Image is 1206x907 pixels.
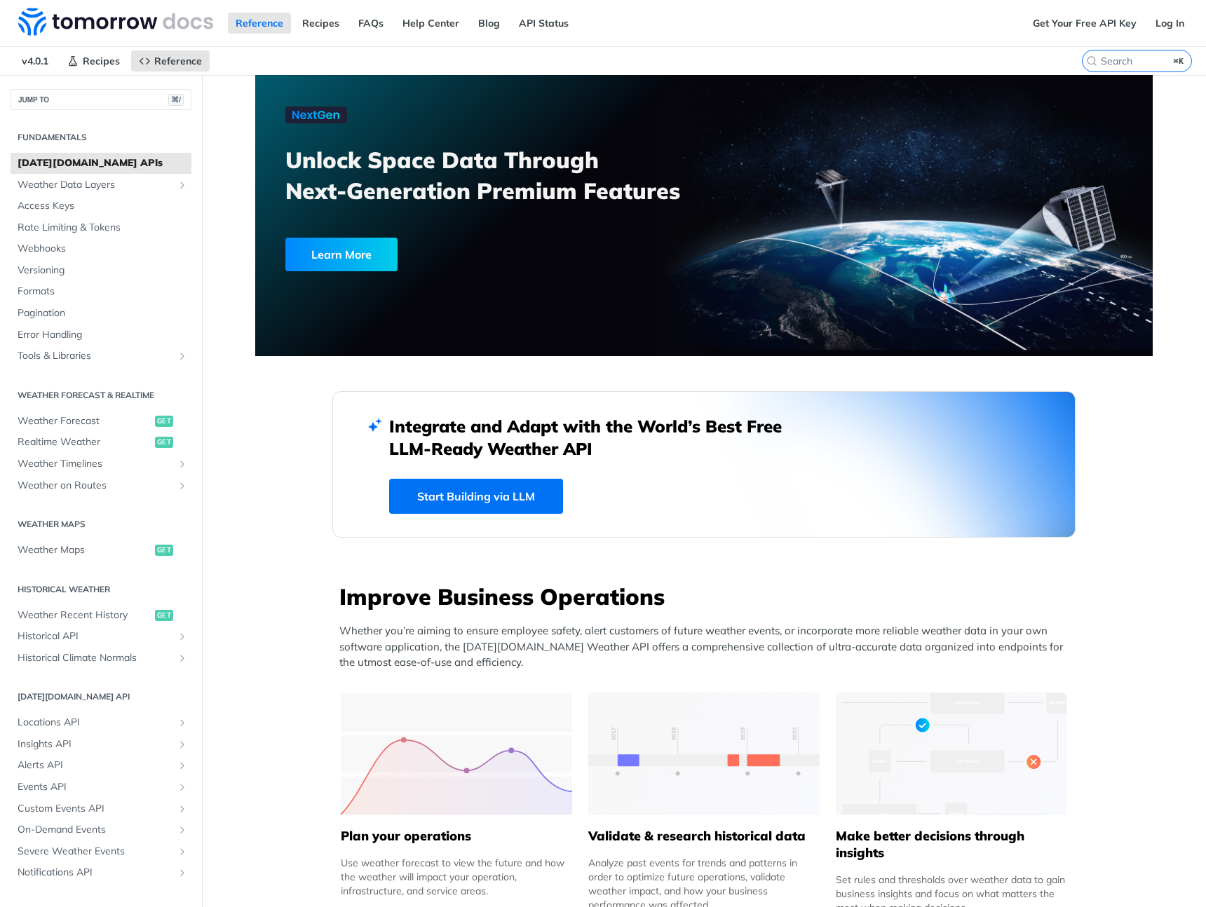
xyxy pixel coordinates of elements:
a: Get Your Free API Key [1025,13,1144,34]
button: Show subpages for Alerts API [177,760,188,771]
span: Weather Maps [18,543,151,557]
span: get [155,416,173,427]
a: Help Center [395,13,467,34]
span: ⌘/ [168,94,184,106]
img: 39565e8-group-4962x.svg [341,693,572,815]
a: Weather TimelinesShow subpages for Weather Timelines [11,453,191,475]
button: Show subpages for Severe Weather Events [177,846,188,857]
a: Historical APIShow subpages for Historical API [11,626,191,647]
a: Recipes [60,50,128,71]
img: Tomorrow.io Weather API Docs [18,8,213,36]
a: Start Building via LLM [389,479,563,514]
span: Access Keys [18,199,188,213]
h2: Weather Maps [11,518,191,531]
a: Alerts APIShow subpages for Alerts API [11,755,191,776]
a: Weather Forecastget [11,411,191,432]
button: Show subpages for Historical API [177,631,188,642]
button: Show subpages for Notifications API [177,867,188,878]
span: Weather Data Layers [18,178,173,192]
a: Notifications APIShow subpages for Notifications API [11,862,191,883]
a: Learn More [285,238,632,271]
a: On-Demand EventsShow subpages for On-Demand Events [11,819,191,840]
button: JUMP TO⌘/ [11,89,191,110]
h5: Plan your operations [341,828,572,845]
a: Realtime Weatherget [11,432,191,453]
a: Rate Limiting & Tokens [11,217,191,238]
span: Historical API [18,629,173,643]
a: Events APIShow subpages for Events API [11,777,191,798]
span: Tools & Libraries [18,349,173,363]
a: Recipes [294,13,347,34]
span: get [155,545,173,556]
a: Insights APIShow subpages for Insights API [11,734,191,755]
span: Formats [18,285,188,299]
span: get [155,610,173,621]
span: Weather Forecast [18,414,151,428]
span: Reference [154,55,202,67]
div: Use weather forecast to view the future and how the weather will impact your operation, infrastru... [341,856,572,898]
span: Rate Limiting & Tokens [18,221,188,235]
p: Whether you’re aiming to ensure employee safety, alert customers of future weather events, or inc... [339,623,1076,671]
div: Learn More [285,238,398,271]
button: Show subpages for Weather Data Layers [177,179,188,191]
a: Reference [228,13,291,34]
a: Error Handling [11,325,191,346]
button: Show subpages for Events API [177,782,188,793]
img: NextGen [285,107,347,123]
span: Notifications API [18,866,173,880]
span: Error Handling [18,328,188,342]
span: Webhooks [18,242,188,256]
a: Locations APIShow subpages for Locations API [11,712,191,733]
h2: [DATE][DOMAIN_NAME] API [11,690,191,703]
h2: Fundamentals [11,131,191,144]
a: Reference [131,50,210,71]
a: FAQs [351,13,391,34]
button: Show subpages for Weather Timelines [177,458,188,470]
span: Alerts API [18,758,173,772]
span: Pagination [18,306,188,320]
h2: Integrate and Adapt with the World’s Best Free LLM-Ready Weather API [389,415,803,460]
a: API Status [511,13,576,34]
button: Show subpages for Weather on Routes [177,480,188,491]
h2: Weather Forecast & realtime [11,389,191,402]
a: Tools & LibrariesShow subpages for Tools & Libraries [11,346,191,367]
span: Custom Events API [18,802,173,816]
img: 13d7ca0-group-496-2.svg [588,693,820,815]
span: Insights API [18,737,173,751]
button: Show subpages for Historical Climate Normals [177,653,188,664]
a: Versioning [11,260,191,281]
span: Weather Timelines [18,457,173,471]
span: Locations API [18,716,173,730]
a: Log In [1148,13,1192,34]
span: Versioning [18,264,188,278]
h3: Unlock Space Data Through Next-Generation Premium Features [285,144,719,206]
span: Weather on Routes [18,479,173,493]
a: Access Keys [11,196,191,217]
span: Historical Climate Normals [18,651,173,665]
img: a22d113-group-496-32x.svg [836,693,1067,815]
a: Weather Recent Historyget [11,605,191,626]
svg: Search [1086,55,1097,67]
button: Show subpages for Locations API [177,717,188,728]
span: On-Demand Events [18,823,173,837]
a: Blog [470,13,508,34]
button: Show subpages for Custom Events API [177,803,188,814]
button: Show subpages for Tools & Libraries [177,350,188,362]
span: Events API [18,780,173,794]
a: Pagination [11,303,191,324]
a: Weather on RoutesShow subpages for Weather on Routes [11,475,191,496]
kbd: ⌘K [1170,54,1188,68]
span: v4.0.1 [14,50,56,71]
span: get [155,437,173,448]
span: Realtime Weather [18,435,151,449]
span: [DATE][DOMAIN_NAME] APIs [18,156,188,170]
span: Severe Weather Events [18,845,173,859]
button: Show subpages for Insights API [177,739,188,750]
a: Historical Climate NormalsShow subpages for Historical Climate Normals [11,648,191,669]
span: Recipes [83,55,120,67]
a: Severe Weather EventsShow subpages for Severe Weather Events [11,841,191,862]
a: Custom Events APIShow subpages for Custom Events API [11,798,191,819]
a: Weather Mapsget [11,540,191,561]
span: Weather Recent History [18,608,151,622]
h5: Validate & research historical data [588,828,820,845]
